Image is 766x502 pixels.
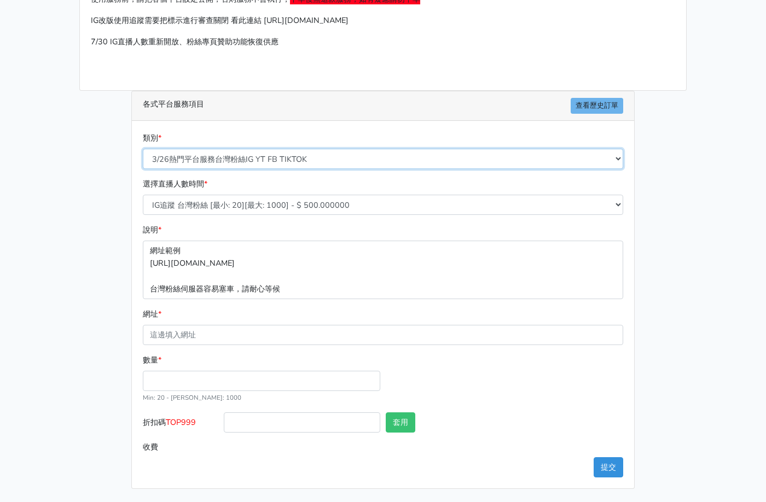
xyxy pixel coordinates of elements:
button: 提交 [594,457,623,477]
a: 查看歷史訂單 [571,98,623,114]
input: 這邊填入網址 [143,325,623,345]
p: 7/30 IG直播人數重新開放、粉絲專頁贊助功能恢復供應 [91,36,675,48]
label: 選擇直播人數時間 [143,178,207,190]
p: 網址範例 [URL][DOMAIN_NAME] 台灣粉絲伺服器容易塞車，請耐心等候 [143,241,623,299]
span: TOP999 [166,417,196,428]
label: 折扣碼 [140,412,221,437]
label: 類別 [143,132,161,144]
label: 數量 [143,354,161,366]
label: 網址 [143,308,161,320]
button: 套用 [386,412,415,433]
p: IG改版使用追蹤需要把標示進行審查關閉 看此連結 [URL][DOMAIN_NAME] [91,14,675,27]
div: 各式平台服務項目 [132,91,634,121]
label: 說明 [143,224,161,236]
label: 收費 [140,437,221,457]
small: Min: 20 - [PERSON_NAME]: 1000 [143,393,241,402]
